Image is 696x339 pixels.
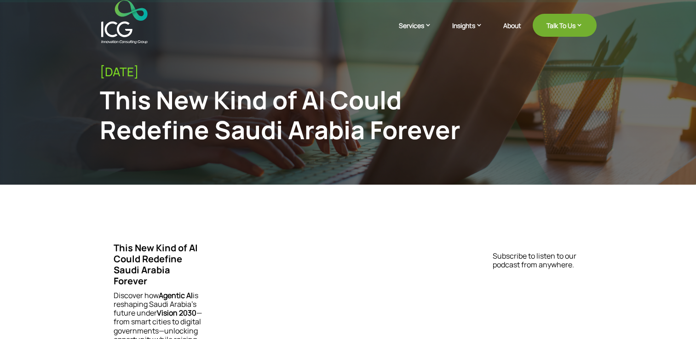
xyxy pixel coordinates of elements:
[452,21,492,44] a: Insights
[100,65,597,79] div: [DATE]
[650,295,696,339] iframe: Chat Widget
[159,290,193,300] strong: Agentic AI
[157,308,196,318] strong: Vision 2030
[399,21,441,44] a: Services
[114,243,203,291] h3: This New Kind of AI Could Redefine Saudi Arabia Forever
[493,252,592,269] p: Subscribe to listen to our podcast from anywhere.
[533,14,597,37] a: Talk To Us
[503,22,521,44] a: About
[100,85,483,145] div: This New Kind of AI Could Redefine Saudi Arabia Forever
